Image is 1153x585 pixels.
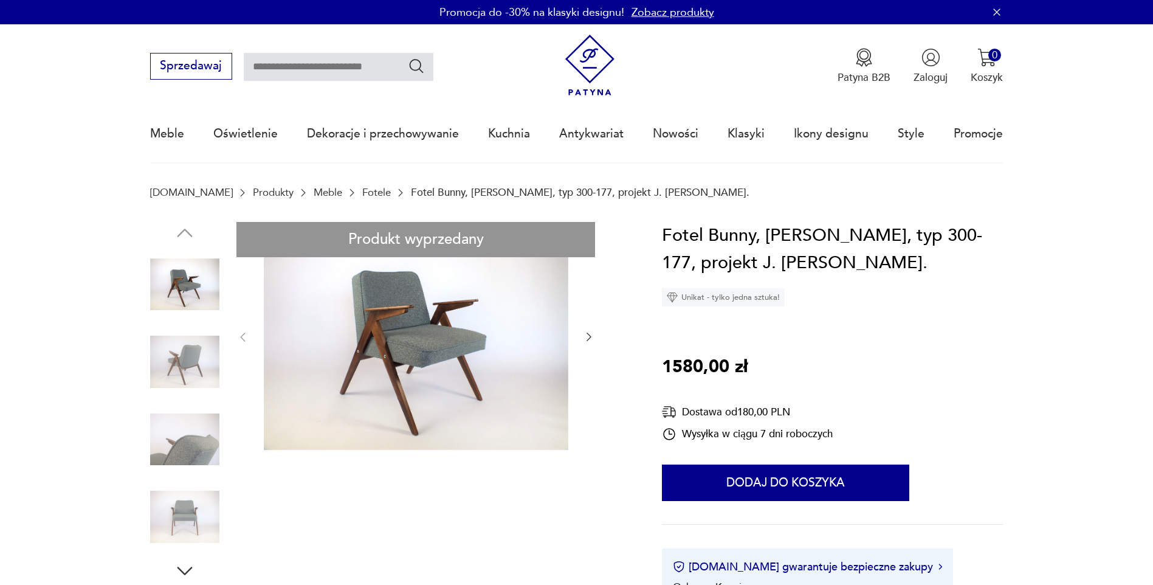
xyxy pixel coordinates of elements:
p: 1580,00 zł [662,353,748,381]
button: Sprzedawaj [150,53,232,80]
img: Zdjęcie produktu Fotel Bunny, Zajączek, typ 300-177, projekt J. Chierowski. [264,222,568,451]
p: Zaloguj [914,71,948,85]
a: [DOMAIN_NAME] [150,187,233,198]
img: Ikona dostawy [662,404,676,420]
div: Dostawa od 180,00 PLN [662,404,833,420]
a: Meble [314,187,342,198]
img: Zdjęcie produktu Fotel Bunny, Zajączek, typ 300-177, projekt J. Chierowski. [150,327,219,396]
a: Produkty [253,187,294,198]
a: Promocje [954,106,1003,162]
button: Zaloguj [914,48,948,85]
img: Zdjęcie produktu Fotel Bunny, Zajączek, typ 300-177, projekt J. Chierowski. [150,405,219,474]
a: Zobacz produkty [632,5,714,20]
h1: Fotel Bunny, [PERSON_NAME], typ 300-177, projekt J. [PERSON_NAME]. [662,222,1003,277]
a: Klasyki [728,106,765,162]
div: Wysyłka w ciągu 7 dni roboczych [662,427,833,441]
a: Antykwariat [559,106,624,162]
button: 0Koszyk [971,48,1003,85]
img: Ikona diamentu [667,292,678,303]
div: Produkt wyprzedany [236,222,595,258]
a: Ikony designu [794,106,869,162]
button: Patyna B2B [838,48,890,85]
a: Fotele [362,187,391,198]
button: Dodaj do koszyka [662,465,909,501]
p: Fotel Bunny, [PERSON_NAME], typ 300-177, projekt J. [PERSON_NAME]. [411,187,749,198]
a: Oświetlenie [213,106,278,162]
p: Patyna B2B [838,71,890,85]
img: Ikona certyfikatu [673,561,685,573]
a: Nowości [653,106,698,162]
a: Meble [150,106,184,162]
a: Dekoracje i przechowywanie [307,106,459,162]
img: Zdjęcie produktu Fotel Bunny, Zajączek, typ 300-177, projekt J. Chierowski. [150,250,219,319]
img: Ikona koszyka [977,48,996,67]
a: Style [898,106,924,162]
div: Unikat - tylko jedna sztuka! [662,288,785,306]
button: Szukaj [408,57,425,75]
a: Kuchnia [488,106,530,162]
div: 0 [988,49,1001,61]
button: [DOMAIN_NAME] gwarantuje bezpieczne zakupy [673,559,942,575]
p: Promocja do -30% na klasyki designu! [439,5,624,20]
img: Ikona medalu [855,48,873,67]
a: Ikona medaluPatyna B2B [838,48,890,85]
p: Koszyk [971,71,1003,85]
img: Ikona strzałki w prawo [938,564,942,570]
img: Ikonka użytkownika [921,48,940,67]
img: Patyna - sklep z meblami i dekoracjami vintage [559,35,621,96]
img: Zdjęcie produktu Fotel Bunny, Zajączek, typ 300-177, projekt J. Chierowski. [150,482,219,552]
a: Sprzedawaj [150,62,232,72]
